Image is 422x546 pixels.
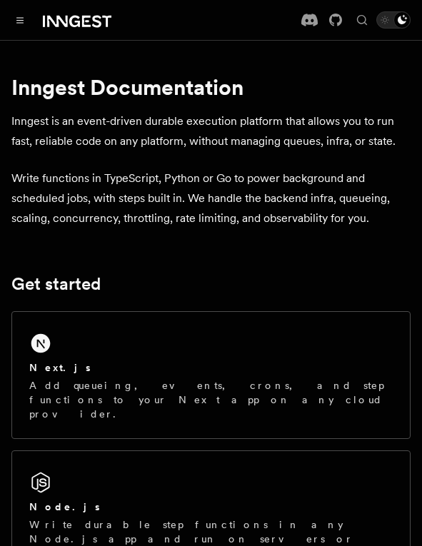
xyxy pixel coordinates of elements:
[29,378,393,421] p: Add queueing, events, crons, and step functions to your Next app on any cloud provider.
[11,274,101,294] a: Get started
[353,11,371,29] button: Find something...
[29,360,91,375] h2: Next.js
[29,500,100,514] h2: Node.js
[376,11,411,29] button: Toggle dark mode
[11,168,411,228] p: Write functions in TypeScript, Python or Go to power background and scheduled jobs, with steps bu...
[11,11,29,29] button: Toggle navigation
[11,311,411,439] a: Next.jsAdd queueing, events, crons, and step functions to your Next app on any cloud provider.
[11,111,411,151] p: Inngest is an event-driven durable execution platform that allows you to run fast, reliable code ...
[11,74,411,100] h1: Inngest Documentation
